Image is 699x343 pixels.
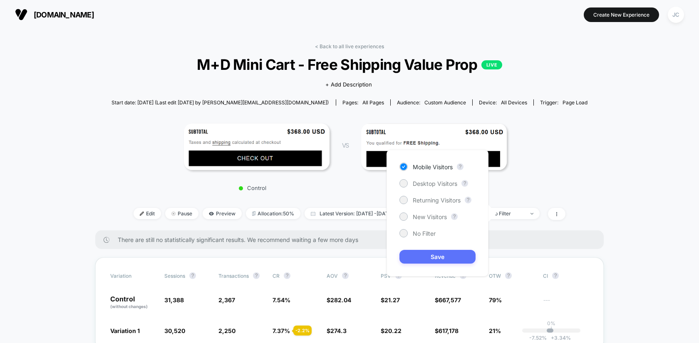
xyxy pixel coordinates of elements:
span: CR [273,273,280,279]
img: end [530,213,533,215]
span: 274.3 [330,327,347,334]
span: + Add Description [325,81,372,89]
p: | [550,326,552,333]
span: Returning Visitors [413,197,461,204]
span: Variation 1 [110,327,140,334]
span: (without changes) [110,304,148,309]
button: ? [461,180,468,187]
span: 667,577 [439,296,461,304]
span: 2,250 [218,327,235,334]
span: Pause [165,208,198,219]
a: < Back to all live experiences [315,43,384,49]
p: LIVE [481,60,502,69]
button: ? [457,163,464,170]
img: Visually logo [15,8,27,21]
span: 3.34 % [547,335,571,341]
span: 30,520 [164,327,185,334]
img: calendar [311,212,315,216]
span: Page Load [563,99,587,106]
span: 79% [489,296,502,304]
div: Pages: [342,99,384,106]
span: CI [543,272,589,279]
span: 7.54 % [273,296,290,304]
span: Sessions [164,273,185,279]
div: - 2.2 % [293,326,312,336]
p: Control [180,185,325,191]
span: $ [381,296,400,304]
span: Edit [134,208,161,219]
button: ? [342,272,349,279]
button: Create New Experience [584,7,659,22]
button: ? [505,272,512,279]
span: Device: [472,99,533,106]
img: end [171,212,176,216]
span: + [551,335,554,341]
span: New Visitors [413,213,447,220]
img: Control main [184,123,330,170]
div: Audience: [397,99,466,106]
span: OTW [489,272,535,279]
div: Trigger: [540,99,587,106]
span: No Filter [413,230,436,237]
span: Custom Audience [424,99,466,106]
button: ? [253,272,260,279]
span: VS [342,142,349,149]
span: all devices [501,99,527,106]
img: Variation 1 main [361,123,507,170]
span: 21% [489,327,501,334]
button: ? [451,213,458,220]
p: Variation 1 [357,185,503,191]
button: ? [552,272,559,279]
button: ? [284,272,290,279]
span: [DOMAIN_NAME] [34,10,94,19]
span: $ [435,327,459,334]
span: 617,178 [439,327,459,334]
button: JC [665,6,687,23]
span: 31,388 [164,296,184,304]
span: M+D Mini Cart - Free Shipping Value Prop [135,56,564,73]
img: rebalance [252,211,255,216]
span: AOV [327,273,338,279]
span: Start date: [DATE] (Last edit [DATE] by [PERSON_NAME][EMAIL_ADDRESS][DOMAIN_NAME]) [112,99,329,106]
div: JC [668,7,684,23]
img: edit [140,212,144,216]
span: 20.22 [384,327,402,334]
button: Save [399,250,476,264]
button: ? [189,272,196,279]
span: Mobile Visitors [413,163,453,170]
button: [DOMAIN_NAME] [12,8,97,21]
div: No Filter [491,210,524,217]
p: 0% [547,320,555,326]
span: -7.52 % [529,335,547,341]
span: 7.37 % [273,327,290,334]
button: ? [465,197,471,203]
span: $ [435,296,461,304]
span: Allocation: 50% [246,208,300,219]
span: Transactions [218,273,249,279]
p: Control [110,296,156,310]
span: 282.04 [330,296,351,304]
span: Latest Version: [DATE] - [DATE] [305,208,409,219]
span: $ [381,327,402,334]
span: all pages [362,99,384,106]
span: $ [327,327,347,334]
span: 2,367 [218,296,235,304]
span: --- [543,298,589,310]
span: Preview [203,208,242,219]
span: Desktop Visitors [413,180,457,187]
span: 21.27 [384,296,400,304]
span: $ [327,296,351,304]
span: Variation [110,272,156,279]
span: There are still no statistically significant results. We recommend waiting a few more days [118,236,587,243]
